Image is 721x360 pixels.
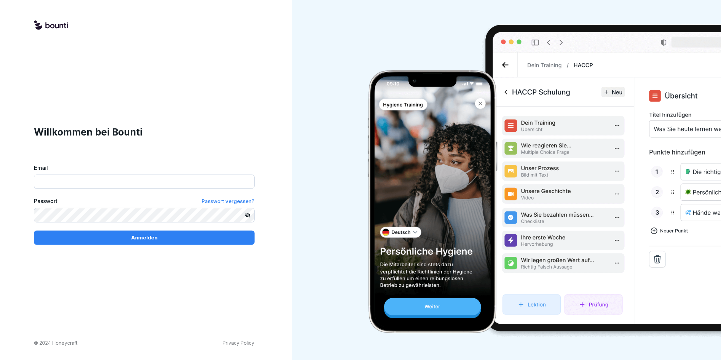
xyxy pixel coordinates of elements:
[34,231,255,245] button: Anmelden
[34,197,57,205] label: Passwort
[34,20,68,31] img: logo.svg
[34,339,77,346] p: © 2024 Honeycraft
[202,198,255,204] span: Passwort vergessen?
[34,125,255,139] h1: Willkommen bei Bounti
[223,339,255,346] a: Privacy Policy
[131,234,158,241] p: Anmelden
[202,197,255,205] a: Passwort vergessen?
[34,164,255,172] label: Email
